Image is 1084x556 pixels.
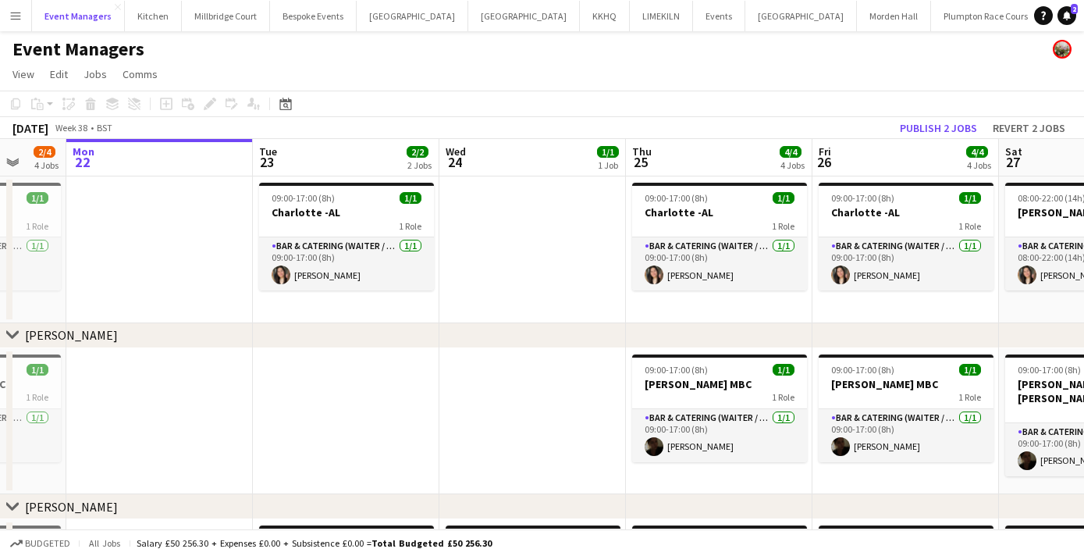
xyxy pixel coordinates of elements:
[630,153,652,171] span: 25
[50,67,68,81] span: Edit
[182,1,270,31] button: Millbridge Court
[44,64,74,84] a: Edit
[894,118,983,138] button: Publish 2 jobs
[772,391,794,403] span: 1 Role
[598,159,618,171] div: 1 Job
[816,153,831,171] span: 26
[468,1,580,31] button: [GEOGRAPHIC_DATA]
[966,146,988,158] span: 4/4
[1053,40,1072,59] app-user-avatar: Staffing Manager
[857,1,931,31] button: Morden Hall
[959,192,981,204] span: 1/1
[446,144,466,159] span: Wed
[123,67,158,81] span: Comms
[25,538,70,549] span: Budgeted
[97,122,112,134] div: BST
[745,1,857,31] button: [GEOGRAPHIC_DATA]
[6,64,41,84] a: View
[819,237,993,290] app-card-role: Bar & Catering (Waiter / waitress)1/109:00-17:00 (8h)[PERSON_NAME]
[371,537,492,549] span: Total Budgeted £50 256.30
[259,205,434,219] h3: Charlotte -AL
[931,1,1046,31] button: Plumpton Race Course
[399,220,421,232] span: 1 Role
[819,183,993,290] app-job-card: 09:00-17:00 (8h)1/1Charlotte -AL1 RoleBar & Catering (Waiter / waitress)1/109:00-17:00 (8h)[PERSO...
[26,220,48,232] span: 1 Role
[819,409,993,462] app-card-role: Bar & Catering (Waiter / waitress)1/109:00-17:00 (8h)[PERSON_NAME]
[1018,364,1081,376] span: 09:00-17:00 (8h)
[125,1,182,31] button: Kitchen
[597,146,619,158] span: 1/1
[967,159,991,171] div: 4 Jobs
[257,153,277,171] span: 23
[958,391,981,403] span: 1 Role
[632,355,807,462] app-job-card: 09:00-17:00 (8h)1/1[PERSON_NAME] MBC1 RoleBar & Catering (Waiter / waitress)1/109:00-17:00 (8h)[P...
[645,192,708,204] span: 09:00-17:00 (8h)
[780,146,801,158] span: 4/4
[86,537,123,549] span: All jobs
[773,364,794,376] span: 1/1
[959,364,981,376] span: 1/1
[272,192,335,204] span: 09:00-17:00 (8h)
[259,183,434,290] app-job-card: 09:00-17:00 (8h)1/1Charlotte -AL1 RoleBar & Catering (Waiter / waitress)1/109:00-17:00 (8h)[PERSO...
[25,327,118,343] div: [PERSON_NAME]
[1005,144,1022,159] span: Sat
[693,1,745,31] button: Events
[958,220,981,232] span: 1 Role
[1003,153,1022,171] span: 27
[137,537,492,549] div: Salary £50 256.30 + Expenses £0.00 + Subsistence £0.00 =
[34,159,59,171] div: 4 Jobs
[632,205,807,219] h3: Charlotte -AL
[831,364,894,376] span: 09:00-17:00 (8h)
[84,67,107,81] span: Jobs
[25,499,118,515] div: [PERSON_NAME]
[773,192,794,204] span: 1/1
[819,144,831,159] span: Fri
[73,144,94,159] span: Mon
[580,1,630,31] button: KKHQ
[772,220,794,232] span: 1 Role
[52,122,91,134] span: Week 38
[70,153,94,171] span: 22
[27,192,48,204] span: 1/1
[259,237,434,290] app-card-role: Bar & Catering (Waiter / waitress)1/109:00-17:00 (8h)[PERSON_NAME]
[1071,4,1078,14] span: 2
[34,146,55,158] span: 2/4
[632,144,652,159] span: Thu
[819,205,993,219] h3: Charlotte -AL
[630,1,693,31] button: LIMEKILN
[8,535,73,552] button: Budgeted
[116,64,164,84] a: Comms
[259,144,277,159] span: Tue
[400,192,421,204] span: 1/1
[632,237,807,290] app-card-role: Bar & Catering (Waiter / waitress)1/109:00-17:00 (8h)[PERSON_NAME]
[831,192,894,204] span: 09:00-17:00 (8h)
[819,377,993,391] h3: [PERSON_NAME] MBC
[12,37,144,61] h1: Event Managers
[1057,6,1076,25] a: 2
[26,391,48,403] span: 1 Role
[986,118,1072,138] button: Revert 2 jobs
[645,364,708,376] span: 09:00-17:00 (8h)
[632,183,807,290] app-job-card: 09:00-17:00 (8h)1/1Charlotte -AL1 RoleBar & Catering (Waiter / waitress)1/109:00-17:00 (8h)[PERSO...
[819,355,993,462] app-job-card: 09:00-17:00 (8h)1/1[PERSON_NAME] MBC1 RoleBar & Catering (Waiter / waitress)1/109:00-17:00 (8h)[P...
[632,409,807,462] app-card-role: Bar & Catering (Waiter / waitress)1/109:00-17:00 (8h)[PERSON_NAME]
[407,159,432,171] div: 2 Jobs
[12,120,48,136] div: [DATE]
[632,377,807,391] h3: [PERSON_NAME] MBC
[780,159,805,171] div: 4 Jobs
[357,1,468,31] button: [GEOGRAPHIC_DATA]
[407,146,428,158] span: 2/2
[77,64,113,84] a: Jobs
[270,1,357,31] button: Bespoke Events
[443,153,466,171] span: 24
[27,364,48,376] span: 1/1
[32,1,125,31] button: Event Managers
[12,67,34,81] span: View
